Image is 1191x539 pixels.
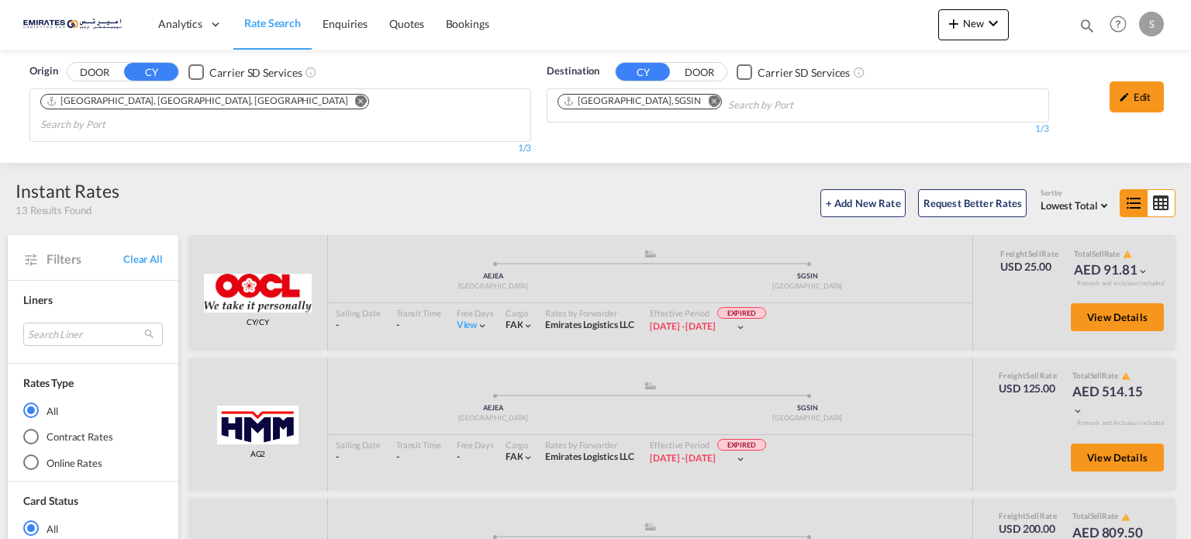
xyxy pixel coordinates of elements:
button: Remove [698,95,721,110]
div: [GEOGRAPHIC_DATA] [651,413,965,423]
span: Sell [1092,249,1104,258]
md-icon: icon-chevron-down [477,320,488,331]
md-icon: icon-chevron-down [735,454,746,465]
span: [DATE] - [DATE] [650,320,716,332]
span: FAK [506,451,523,462]
div: Effective Period [650,307,766,321]
button: CY [124,63,178,81]
div: Press delete to remove this chip. [563,95,704,108]
div: Sailing Date [336,439,381,451]
md-icon: assets/icons/custom/ship-fill.svg [641,523,660,530]
div: Instant Rates [16,178,119,203]
span: Bookings [446,17,489,30]
div: Total Rate [1072,370,1150,382]
div: USD 200.00 [999,521,1057,537]
button: icon-plus 400-fgNewicon-chevron-down [938,9,1009,40]
span: Sell [1026,371,1039,380]
div: Freight Rate [1000,248,1058,259]
span: Sell [1090,371,1103,380]
button: icon-alert [1121,249,1132,261]
div: Carrier SD Services [209,65,302,81]
button: Request Better Rates [918,189,1027,217]
button: View Details [1071,303,1164,331]
img: c67187802a5a11ec94275b5db69a26e6.png [23,7,128,42]
div: - [336,319,381,332]
md-icon: icon-chevron-down [1137,266,1148,277]
button: CY [616,63,670,81]
md-icon: icon-chevron-down [984,14,1003,33]
md-select: Select: Lowest Total [1041,195,1112,213]
md-icon: icon-chevron-down [523,320,533,331]
div: Effective Period [650,439,766,453]
div: Freight Rate [999,370,1057,381]
span: CY/CY [247,316,269,327]
button: View Details [1071,444,1164,472]
span: Sell [1028,249,1041,258]
span: Lowest Total [1041,199,1098,212]
span: Rate Search [244,16,301,29]
div: Port of Jebel Ali, Jebel Ali, AEJEA [46,95,348,108]
div: Sort by [1041,188,1112,199]
div: Remark and Inclusion included [1065,279,1175,288]
div: AEJEA [336,271,651,282]
span: Sell [1090,511,1103,520]
span: Clear All [123,252,163,266]
md-icon: icon-chevron-down [523,452,533,463]
div: Transit Time [396,439,441,451]
span: Origin [29,64,57,79]
md-chips-wrap: Chips container. Use arrow keys to select chips. [38,89,523,137]
md-icon: assets/icons/custom/ship-fill.svg [641,250,660,257]
div: SGSIN [651,403,965,413]
md-icon: icon-alert [1121,513,1131,522]
div: icon-magnify [1079,17,1096,40]
md-icon: icon-magnify [1079,17,1096,34]
img: HMM [217,406,299,444]
span: Enquiries [323,17,368,30]
div: AED 514.15 [1072,382,1150,420]
span: Filters [47,250,123,268]
div: Carrier SD Services [758,65,850,81]
div: icon-pencilEdit [1110,81,1164,112]
div: USD 25.00 [1000,259,1058,275]
div: Rates by Forwarder [545,439,634,451]
span: New [944,17,1003,29]
div: Free Days [457,439,494,451]
md-radio-button: Contract Rates [23,429,163,444]
md-icon: icon-alert [1123,250,1132,259]
md-icon: icon-chevron-down [735,322,746,333]
md-icon: assets/icons/custom/ship-fill.svg [641,382,660,389]
div: 01 Jul 2024 - 15 Aug 2024 [650,320,716,333]
span: Help [1105,11,1131,37]
span: AG2 [250,448,266,459]
md-chips-wrap: Chips container. Use arrow keys to select chips. [555,89,882,118]
input: Search by Port [40,112,188,137]
div: [GEOGRAPHIC_DATA] [651,282,965,292]
div: AED 91.81 [1074,261,1148,279]
div: Total Rate [1072,510,1150,523]
div: Emirates Logistics LLC [545,451,634,464]
div: SGSIN [651,271,965,282]
div: 1/3 [29,142,531,155]
div: Card Status [23,493,78,509]
span: Liners [23,293,52,306]
div: Free Days [457,307,494,319]
img: OOCL [204,274,312,313]
div: Transit Time [396,307,441,319]
div: Rates Type [23,375,74,391]
span: Destination [547,64,599,79]
div: Help [1105,11,1139,39]
span: Emirates Logistics LLC [545,319,634,330]
span: Quotes [389,17,423,30]
span: EXPIRED [717,439,766,451]
md-radio-button: All [23,520,163,536]
div: 1/3 [547,123,1048,136]
span: 13 Results Found [16,203,91,217]
span: View Details [1087,451,1148,464]
md-icon: Unchecked: Search for CY (Container Yard) services for all selected carriers.Checked : Search for... [853,66,865,78]
div: Sailing Date [336,307,381,319]
div: Cargo [506,439,534,451]
div: - [336,451,381,464]
div: USD 125.00 [999,381,1057,396]
div: S [1139,12,1164,36]
div: Rates by Forwarder [545,307,634,319]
